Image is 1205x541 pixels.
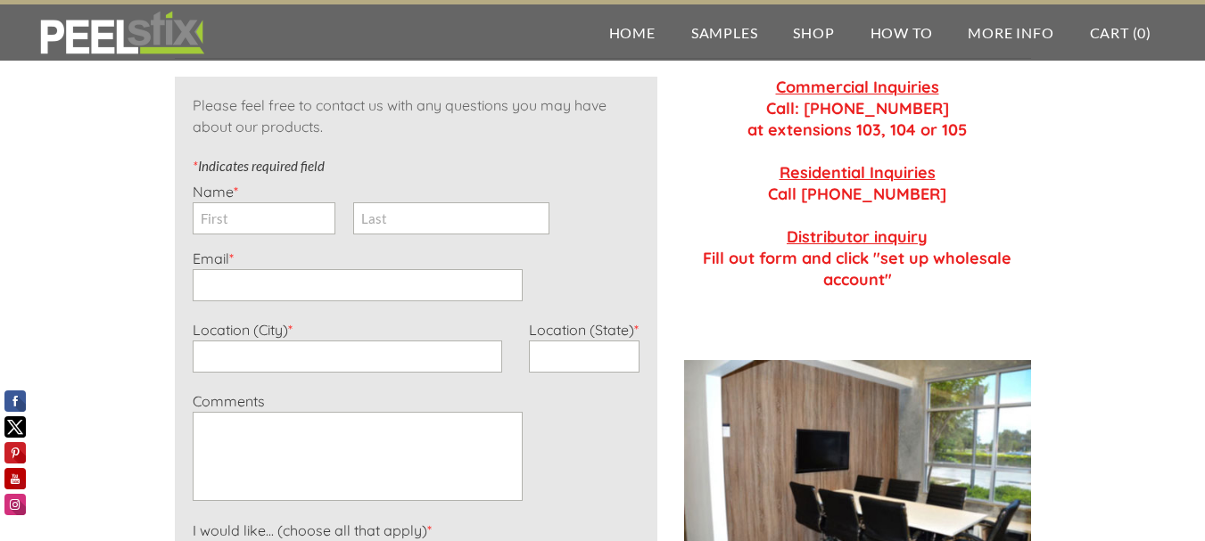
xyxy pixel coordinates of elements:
u: Residential Inquiries [780,162,936,183]
label: Email [193,250,234,267]
a: Shop [775,4,852,61]
label: Location (City) [193,321,293,339]
a: Cart (0) [1072,4,1169,61]
span: Please feel free to contact us with any questions you may have about our products. [193,96,607,135]
u: Distributor inquiry [787,226,928,247]
img: REFACE SUPPLIES [36,11,208,55]
input: First [193,202,335,234]
a: More Info [950,4,1071,61]
label: Comments [193,392,265,410]
span: 0 [1137,24,1146,41]
strong: Call: [PHONE_NUMBER] at extensions 103, 104 or 105 Call [PHONE_NUMBER] ​Fill out form and click "... [703,77,1011,290]
a: How To [853,4,951,61]
a: Home [591,4,673,61]
label: Indicates required field [193,158,325,174]
label: Location (State) [529,321,639,339]
label: I would like... (choose all that apply) [193,521,432,539]
input: Last [353,202,549,234]
label: Name [193,183,238,201]
a: Samples [673,4,776,61]
u: Commercial Inquiries [776,77,939,97]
